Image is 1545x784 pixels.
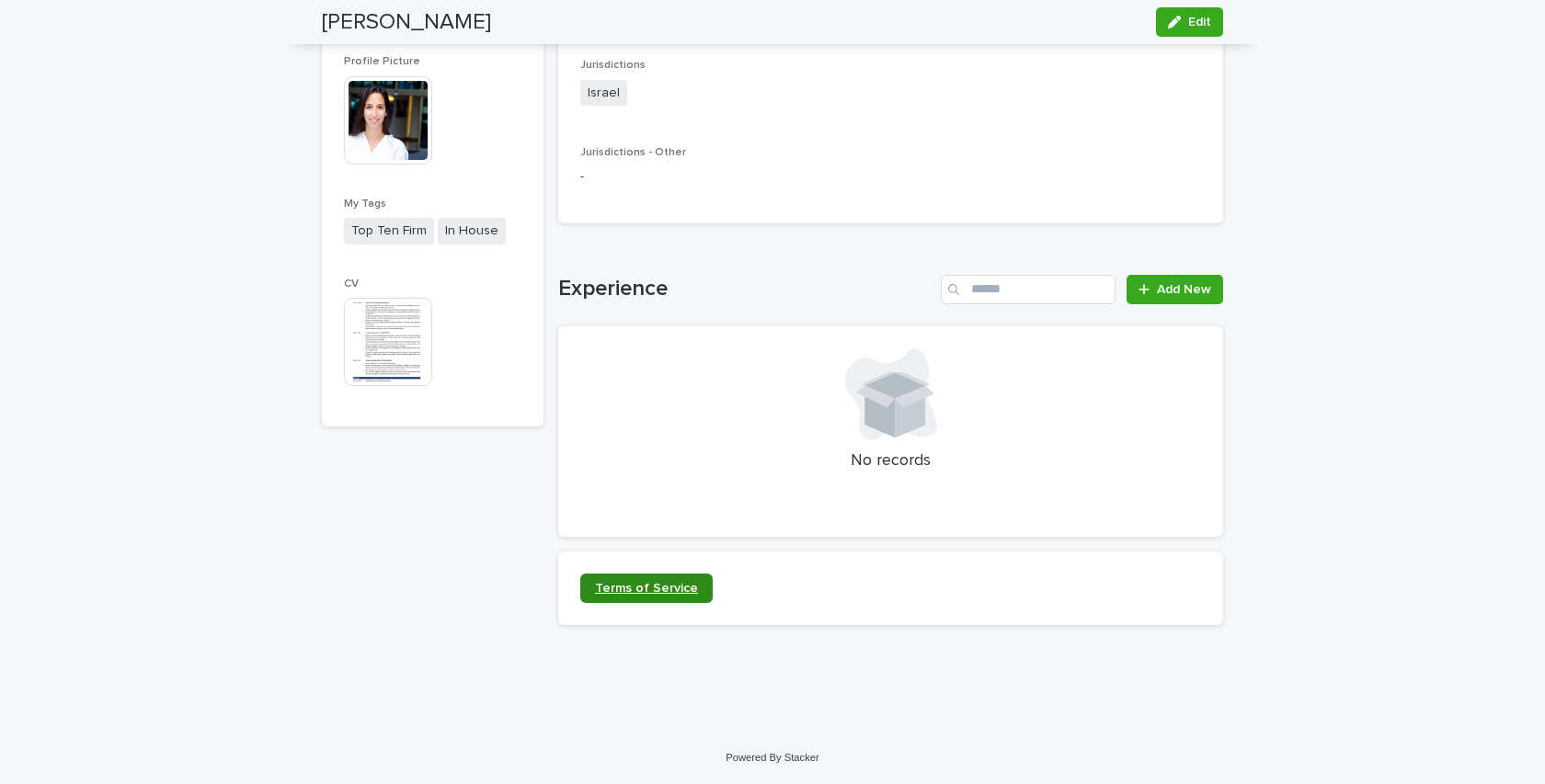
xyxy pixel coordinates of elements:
span: CV [344,278,359,290]
h1: Experience [558,276,933,302]
span: Add New [1157,283,1211,296]
span: Top Ten Firm [344,218,434,244]
h2: [PERSON_NAME] [322,9,491,36]
span: Profile Picture [344,56,420,67]
p: - [580,167,1201,187]
a: Terms of Service [580,574,713,603]
span: Israel [580,80,627,107]
p: No records [580,451,1201,472]
span: Jurisdictions [580,60,646,71]
span: Edit [1188,16,1211,28]
button: Edit [1156,7,1223,37]
span: Jurisdictions - Other [580,147,686,158]
input: Search [941,275,1116,304]
a: Add New [1127,275,1223,304]
span: My Tags [344,199,386,210]
span: In House [438,218,506,244]
span: Terms of Service [595,582,698,595]
a: Powered By Stacker [726,752,818,763]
